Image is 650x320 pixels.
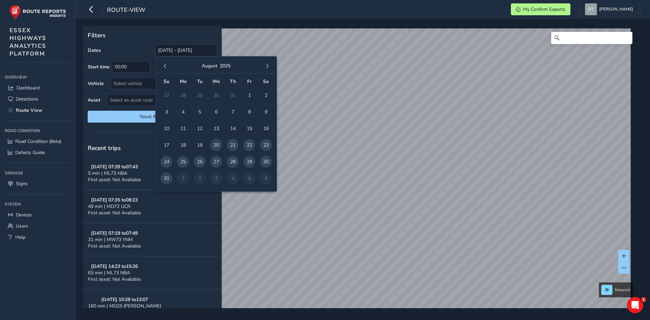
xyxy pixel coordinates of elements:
[17,85,40,91] span: Dashboard
[88,31,217,40] p: Filters
[88,144,121,152] span: Recent trips
[107,6,145,15] span: route-view
[91,197,138,203] strong: [DATE] 07:35 to 08:23
[227,139,239,151] span: 21
[5,136,71,147] a: Road Condition (Beta)
[210,139,222,151] span: 20
[260,139,272,151] span: 23
[88,243,141,249] span: First asset: Not Available
[91,230,138,236] strong: [DATE] 07:19 to 07:49
[212,78,220,85] span: We
[88,203,130,210] span: 49 min | MD72 UCR
[247,78,252,85] span: Fr
[197,78,202,85] span: Tu
[16,96,38,102] span: Detections
[107,94,205,106] span: Select an asset code
[160,139,172,151] span: 17
[88,303,161,309] span: 160 min | MD25 [PERSON_NAME]
[91,164,138,170] strong: [DATE] 07:39 to 07:43
[5,147,71,158] a: Defects Guide
[9,5,66,20] img: rr logo
[599,3,633,15] span: [PERSON_NAME]
[111,78,205,89] div: Select vehicle
[210,156,222,168] span: 27
[263,78,269,85] span: Sa
[194,106,205,118] span: 5
[243,89,255,101] span: 1
[5,105,71,116] a: Route View
[88,270,130,276] span: 63 min | ML73 NBA
[101,296,148,303] strong: [DATE] 10:28 to 13:07
[551,32,632,44] input: Search
[160,172,172,184] span: 31
[5,82,71,93] a: Dashboard
[5,209,71,220] a: Devices
[85,28,631,316] canvas: Map
[88,276,141,282] span: First asset: Not Available
[83,157,222,190] button: [DATE] 07:39 to07:435 min | ML73 NBAFirst asset: Not Available
[194,156,205,168] span: 26
[16,107,42,113] span: Route View
[641,297,646,302] span: 1
[194,139,205,151] span: 19
[177,139,189,151] span: 18
[523,6,565,13] span: My Confirm Exports
[615,287,630,293] span: Network
[164,78,169,85] span: Su
[177,156,189,168] span: 25
[5,220,71,232] a: Users
[585,3,635,15] button: [PERSON_NAME]
[180,78,187,85] span: Mo
[177,106,189,118] span: 4
[93,113,212,120] span: Reset filters
[260,89,272,101] span: 2
[202,63,217,69] button: August
[210,106,222,118] span: 6
[83,223,222,256] button: [DATE] 07:19 to07:4931 min | MW73 YNMFirst asset: Not Available
[88,80,104,87] label: Vehicle
[160,123,172,134] span: 10
[194,123,205,134] span: 12
[88,47,101,54] label: Dates
[5,199,71,209] div: System
[227,123,239,134] span: 14
[230,78,236,85] span: Th
[220,63,231,69] button: 2025
[16,212,32,218] span: Devices
[210,123,222,134] span: 13
[16,223,28,229] span: Users
[5,232,71,243] a: Help
[88,210,141,216] span: First asset: Not Available
[9,26,46,58] span: ESSEX HIGHWAYS ANALYTICS PLATFORM
[243,123,255,134] span: 15
[243,106,255,118] span: 8
[88,64,110,70] label: Start time
[83,190,222,223] button: [DATE] 07:35 to08:2349 min | MD72 UCRFirst asset: Not Available
[88,170,127,176] span: 5 min | ML73 NBA
[260,123,272,134] span: 16
[15,138,61,145] span: Road Condition (Beta)
[160,106,172,118] span: 3
[91,263,138,270] strong: [DATE] 14:23 to 15:26
[243,139,255,151] span: 22
[243,156,255,168] span: 29
[260,156,272,168] span: 30
[260,106,272,118] span: 9
[5,126,71,136] div: Road Condition
[5,168,71,178] div: Signage
[16,180,28,187] span: Signs
[627,297,643,313] iframe: Intercom live chat
[227,106,239,118] span: 7
[5,72,71,82] div: Overview
[15,234,25,240] span: Help
[585,3,597,15] img: diamond-layout
[511,3,570,15] button: My Confirm Exports
[88,236,133,243] span: 31 min | MW73 YNM
[88,111,217,123] button: Reset filters
[5,93,71,105] a: Detections
[83,256,222,290] button: [DATE] 14:23 to15:2663 min | ML73 NBAFirst asset: Not Available
[177,123,189,134] span: 11
[160,156,172,168] span: 24
[227,156,239,168] span: 28
[5,178,71,189] a: Signs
